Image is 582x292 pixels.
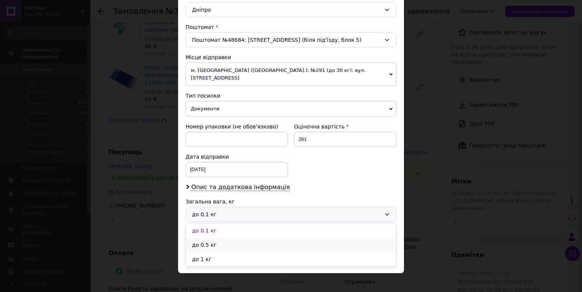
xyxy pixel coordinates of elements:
[186,54,231,60] span: Місце відправки
[186,198,396,205] div: Загальна вага, кг
[186,63,396,86] span: м. [GEOGRAPHIC_DATA] ([GEOGRAPHIC_DATA].): №291 (до 30 кг): вул. [STREET_ADDRESS]
[186,2,396,17] div: Дніпро
[186,153,288,161] div: Дата відправки
[186,23,396,31] div: Поштомат
[186,101,396,117] span: Документи
[186,32,396,47] div: Поштомат №48684: [STREET_ADDRESS] (біля під'їзду, блок 5)
[186,223,396,238] li: до 0.1 кг
[186,238,396,252] li: до 0.5 кг
[192,210,381,219] div: до 0.1 кг
[294,123,396,130] div: Оціночна вартість
[186,93,220,99] span: Тип посилки
[186,252,396,266] li: до 1 кг
[191,183,290,191] span: Опис та додаткова інформація
[186,123,288,130] div: Номер упаковки (не обов'язково)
